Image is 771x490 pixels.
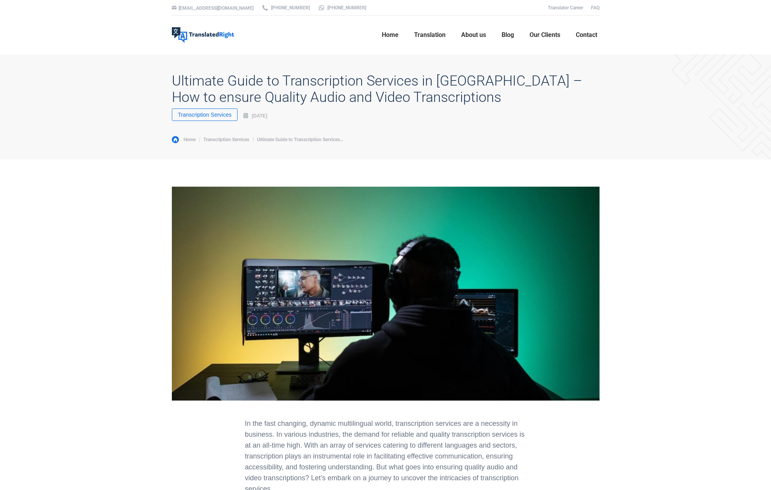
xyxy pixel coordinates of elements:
a: Home [379,23,401,47]
a: Transcription Services [172,108,238,121]
span: Blog [502,31,514,39]
a: Contact [573,23,600,47]
time: [DATE] [252,113,267,119]
a: [PHONE_NUMBER] [261,4,310,11]
a: Blog [499,23,516,47]
a: Home [172,136,196,143]
a: [EMAIL_ADDRESS][DOMAIN_NAME] [178,5,254,11]
span: Ultimate Guide to Transcription Services… [257,137,343,142]
img: Transcription Services, audio and video [172,187,600,401]
span: About us [461,31,486,39]
span: Home [382,31,399,39]
a: FAQ [591,5,600,10]
img: Translated Right [172,27,234,43]
span: Contact [576,31,597,39]
a: Translator Career [548,5,583,10]
a: Our Clients [527,23,563,47]
a: Translation [412,23,448,47]
a: [PHONE_NUMBER] [318,4,366,11]
h1: Ultimate Guide to Transcription Services in [GEOGRAPHIC_DATA] – How to ensure Quality Audio and V... [172,73,600,105]
a: Transcription Services [203,137,249,142]
a: About us [459,23,488,47]
a: [DATE] [243,111,267,121]
span: Translation [414,31,446,39]
span: Our Clients [530,31,560,39]
span: Category: [172,110,241,121]
span: Home [184,137,196,142]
